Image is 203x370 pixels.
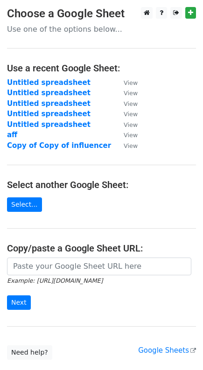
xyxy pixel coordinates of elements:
a: View [114,110,138,118]
a: View [114,120,138,129]
a: Select... [7,197,42,212]
h4: Copy/paste a Google Sheet URL: [7,243,196,254]
h4: Select another Google Sheet: [7,179,196,190]
a: Google Sheets [138,346,196,355]
small: View [124,90,138,97]
a: Untitled spreadsheet [7,120,91,129]
small: View [124,100,138,107]
small: Example: [URL][DOMAIN_NAME] [7,277,103,284]
a: View [114,78,138,87]
h4: Use a recent Google Sheet: [7,63,196,74]
a: Untitled spreadsheet [7,99,91,108]
small: View [124,142,138,149]
h3: Choose a Google Sheet [7,7,196,21]
a: aff [7,131,17,139]
input: Next [7,295,31,310]
small: View [124,111,138,118]
a: Need help? [7,345,52,360]
a: View [114,131,138,139]
a: Untitled spreadsheet [7,89,91,97]
iframe: Chat Widget [156,325,203,370]
small: View [124,79,138,86]
p: Use one of the options below... [7,24,196,34]
a: View [114,99,138,108]
a: Untitled spreadsheet [7,78,91,87]
a: Untitled spreadsheet [7,110,91,118]
input: Paste your Google Sheet URL here [7,258,191,275]
a: Copy of Copy of influencer [7,141,111,150]
small: View [124,121,138,128]
a: View [114,141,138,150]
a: View [114,89,138,97]
small: View [124,132,138,139]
